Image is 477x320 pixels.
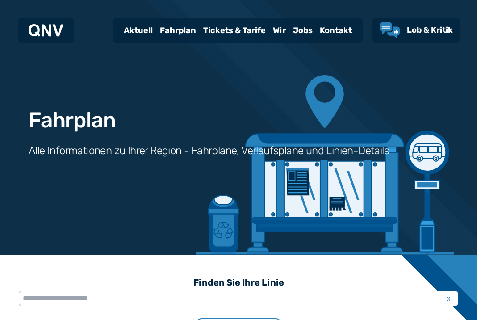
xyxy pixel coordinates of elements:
h3: Alle Informationen zu Ihrer Region - Fahrpläne, Verlaufspläne und Linien-Details [29,143,389,158]
a: Lob & Kritik [380,22,453,38]
a: Tickets & Tarife [200,19,269,42]
a: Wir [269,19,289,42]
a: Aktuell [120,19,156,42]
a: QNV Logo [29,21,63,39]
h1: Fahrplan [29,109,115,131]
a: Fahrplan [156,19,200,42]
img: QNV Logo [29,24,63,37]
span: Lob & Kritik [407,25,453,35]
h3: Finden Sie Ihre Linie [19,273,458,292]
a: Kontakt [316,19,356,42]
a: Jobs [289,19,316,42]
span: x [442,293,455,304]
